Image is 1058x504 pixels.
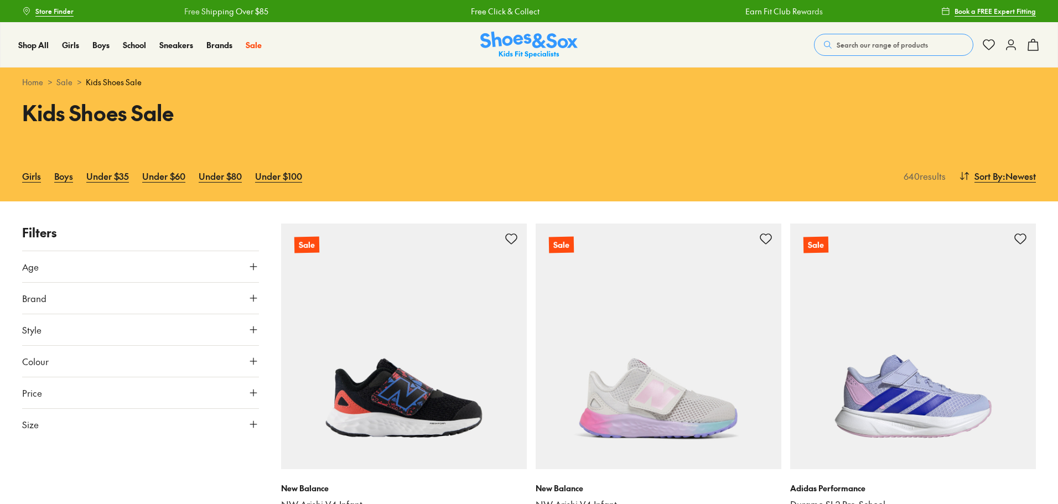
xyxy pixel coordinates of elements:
[22,76,1036,88] div: > >
[22,323,42,336] span: Style
[1003,169,1036,183] span: : Newest
[86,164,129,188] a: Under $35
[22,97,516,128] h1: Kids Shoes Sale
[536,224,781,469] a: Sale
[62,39,79,50] span: Girls
[22,76,43,88] a: Home
[246,39,262,51] a: Sale
[22,314,259,345] button: Style
[22,386,42,399] span: Price
[22,292,46,305] span: Brand
[54,164,73,188] a: Boys
[246,39,262,50] span: Sale
[62,39,79,51] a: Girls
[255,164,302,188] a: Under $100
[22,164,41,188] a: Girls
[803,237,828,253] p: Sale
[790,482,1036,494] p: Adidas Performance
[18,39,49,51] a: Shop All
[22,251,259,282] button: Age
[536,482,781,494] p: New Balance
[22,260,39,273] span: Age
[35,6,74,16] span: Store Finder
[955,6,1036,16] span: Book a FREE Expert Fitting
[281,224,527,469] a: Sale
[22,418,39,431] span: Size
[549,237,574,253] p: Sale
[22,1,74,21] a: Store Finder
[159,39,193,51] a: Sneakers
[974,169,1003,183] span: Sort By
[206,39,232,50] span: Brands
[899,169,946,183] p: 640 results
[22,355,49,368] span: Colour
[941,1,1036,21] a: Book a FREE Expert Fitting
[790,224,1036,469] a: Sale
[123,39,146,51] a: School
[86,76,142,88] span: Kids Shoes Sale
[183,6,267,17] a: Free Shipping Over $85
[22,377,259,408] button: Price
[199,164,242,188] a: Under $80
[744,6,822,17] a: Earn Fit Club Rewards
[56,76,72,88] a: Sale
[281,482,527,494] p: New Balance
[480,32,578,59] img: SNS_Logo_Responsive.svg
[92,39,110,50] span: Boys
[959,164,1036,188] button: Sort By:Newest
[22,346,259,377] button: Colour
[837,40,928,50] span: Search our range of products
[123,39,146,50] span: School
[92,39,110,51] a: Boys
[22,283,259,314] button: Brand
[18,39,49,50] span: Shop All
[480,32,578,59] a: Shoes & Sox
[159,39,193,50] span: Sneakers
[22,224,259,242] p: Filters
[814,34,973,56] button: Search our range of products
[142,164,185,188] a: Under $60
[294,237,319,253] p: Sale
[470,6,538,17] a: Free Click & Collect
[206,39,232,51] a: Brands
[22,409,259,440] button: Size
